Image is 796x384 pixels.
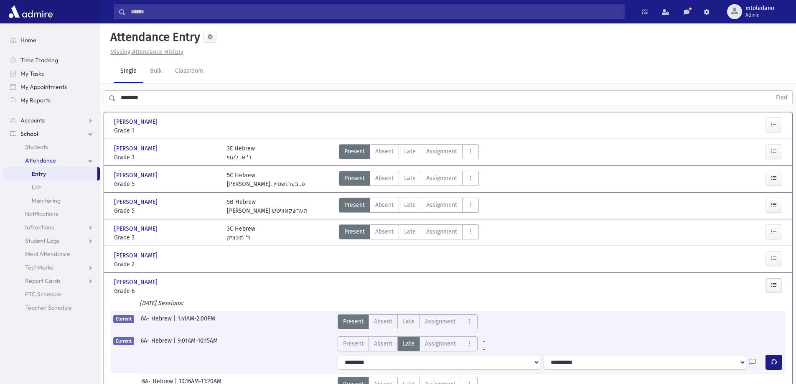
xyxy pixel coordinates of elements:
[114,198,159,206] span: [PERSON_NAME]
[404,227,416,236] span: Late
[173,314,178,329] span: |
[107,48,183,56] a: Missing Attendance History
[20,36,36,44] span: Home
[339,171,479,188] div: AttTypes
[114,153,219,162] span: Grade 3
[32,170,46,178] span: Entry
[25,210,58,218] span: Notifications
[20,83,67,91] span: My Appointments
[3,94,100,107] a: My Reports
[343,317,364,326] span: Present
[426,227,457,236] span: Assignment
[375,174,394,183] span: Absent
[114,60,143,83] a: Single
[374,317,392,326] span: Absent
[227,224,255,242] div: 3C Hebrew ר' מונציק
[478,336,491,343] a: All Prior
[339,224,479,242] div: AttTypes
[114,126,219,135] span: Grade 1
[168,60,210,83] a: Classroom
[25,264,53,271] span: Test Marks
[344,174,365,183] span: Present
[25,143,48,151] span: Students
[25,157,56,164] span: Attendance
[3,274,100,287] a: Report Cards
[178,314,215,329] span: 1:41AM-2:00PM
[426,174,457,183] span: Assignment
[771,91,792,105] button: Find
[126,4,624,19] input: Search
[3,247,100,261] a: Meal Attendance
[374,339,392,348] span: Absent
[20,56,58,64] span: Time Tracking
[404,147,416,156] span: Late
[141,336,173,351] span: 6A- Hebrew
[426,201,457,209] span: Assignment
[20,70,44,77] span: My Tasks
[3,194,100,207] a: Monitoring
[478,343,491,350] a: All Later
[114,206,219,215] span: Grade 5
[425,317,456,326] span: Assignment
[375,147,394,156] span: Absent
[3,207,100,221] a: Notifications
[32,197,61,204] span: Monitoring
[403,339,415,348] span: Late
[114,180,219,188] span: Grade 5
[3,67,100,80] a: My Tasks
[110,48,183,56] u: Missing Attendance History
[20,130,38,137] span: School
[3,80,100,94] a: My Appointments
[404,174,416,183] span: Late
[3,114,100,127] a: Accounts
[114,171,159,180] span: [PERSON_NAME]
[20,97,51,104] span: My Reports
[3,33,100,47] a: Home
[3,154,100,167] a: Attendance
[20,117,45,124] span: Accounts
[3,234,100,247] a: Student Logs
[375,201,394,209] span: Absent
[178,336,218,351] span: 9:01AM-10:15AM
[114,144,159,153] span: [PERSON_NAME]
[25,224,54,231] span: Infractions
[113,315,134,323] span: Current
[3,167,97,181] a: Entry
[3,301,100,314] a: Teacher Schedule
[339,198,479,215] div: AttTypes
[143,60,168,83] a: Bulk
[404,201,416,209] span: Late
[25,290,61,298] span: PTC Schedule
[338,314,478,329] div: AttTypes
[32,183,41,191] span: List
[114,233,219,242] span: Grade 3
[113,337,134,345] span: Current
[25,277,61,285] span: Report Cards
[344,147,365,156] span: Present
[3,53,100,67] a: Time Tracking
[227,198,308,215] div: 5B Hebrew [PERSON_NAME] הערשקאוויטש
[338,336,491,351] div: AttTypes
[173,336,178,351] span: |
[343,339,364,348] span: Present
[114,251,159,260] span: [PERSON_NAME]
[745,5,774,12] span: mtoledano
[3,287,100,301] a: PTC Schedule
[3,127,100,140] a: School
[114,287,219,295] span: Grade 6
[114,260,219,269] span: Grade 2
[25,237,59,244] span: Student Logs
[114,117,159,126] span: [PERSON_NAME]
[403,317,415,326] span: Late
[426,147,457,156] span: Assignment
[3,261,100,274] a: Test Marks
[25,250,70,258] span: Meal Attendance
[344,201,365,209] span: Present
[107,30,200,44] h5: Attendance Entry
[114,224,159,233] span: [PERSON_NAME]
[375,227,394,236] span: Absent
[3,140,100,154] a: Students
[114,278,159,287] span: [PERSON_NAME]
[25,304,72,311] span: Teacher Schedule
[141,314,173,329] span: 6A- Hebrew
